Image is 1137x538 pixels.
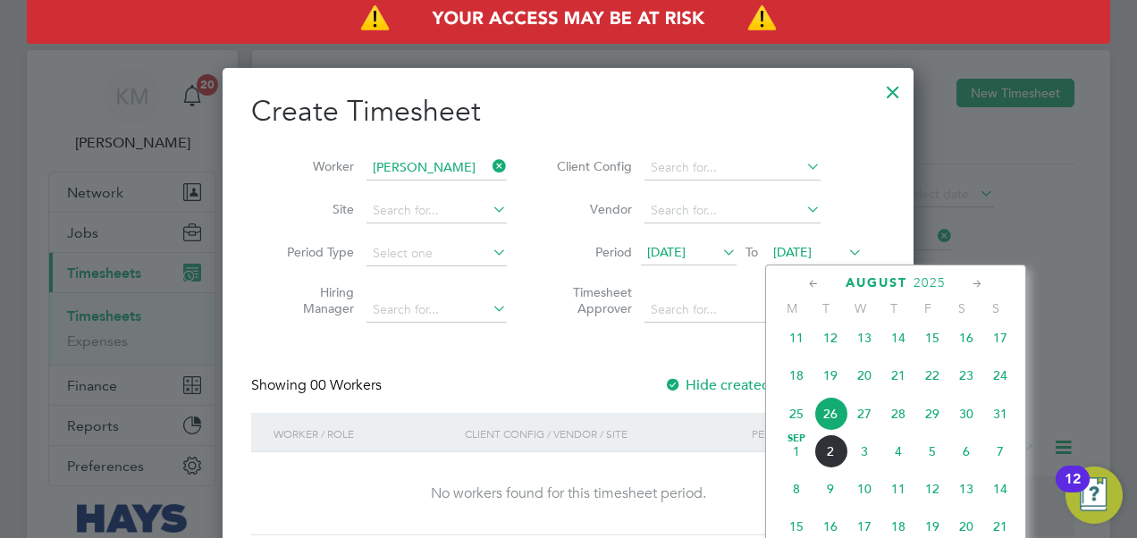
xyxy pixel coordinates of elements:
[779,358,813,392] span: 18
[775,300,809,316] span: M
[779,434,813,468] span: 1
[251,93,885,130] h2: Create Timesheet
[779,472,813,506] span: 8
[949,358,983,392] span: 23
[983,321,1017,355] span: 17
[881,321,915,355] span: 14
[552,244,632,260] label: Period
[979,300,1013,316] span: S
[983,434,1017,468] span: 7
[877,300,911,316] span: T
[847,472,881,506] span: 10
[552,201,632,217] label: Vendor
[949,472,983,506] span: 13
[843,300,877,316] span: W
[915,434,949,468] span: 5
[949,434,983,468] span: 6
[915,472,949,506] span: 12
[274,201,354,217] label: Site
[366,298,507,323] input: Search for...
[949,321,983,355] span: 16
[310,376,382,394] span: 00 Workers
[813,358,847,392] span: 19
[813,397,847,431] span: 26
[846,275,907,290] span: August
[1065,479,1081,502] div: 12
[644,198,821,223] input: Search for...
[813,434,847,468] span: 2
[983,472,1017,506] span: 14
[251,376,385,395] div: Showing
[274,158,354,174] label: Worker
[983,397,1017,431] span: 31
[847,397,881,431] span: 27
[460,413,747,454] div: Client Config / Vendor / Site
[945,300,979,316] span: S
[274,284,354,316] label: Hiring Manager
[366,156,507,181] input: Search for...
[847,358,881,392] span: 20
[915,321,949,355] span: 15
[914,275,946,290] span: 2025
[366,198,507,223] input: Search for...
[773,244,812,260] span: [DATE]
[983,358,1017,392] span: 24
[881,434,915,468] span: 4
[274,244,354,260] label: Period Type
[915,397,949,431] span: 29
[740,240,763,264] span: To
[366,241,507,266] input: Select one
[911,300,945,316] span: F
[552,284,632,316] label: Timesheet Approver
[813,321,847,355] span: 12
[881,397,915,431] span: 28
[644,156,821,181] input: Search for...
[644,298,821,323] input: Search for...
[847,434,881,468] span: 3
[915,358,949,392] span: 22
[664,376,846,394] label: Hide created timesheets
[881,358,915,392] span: 21
[847,321,881,355] span: 13
[779,397,813,431] span: 25
[269,484,867,503] div: No workers found for this timesheet period.
[809,300,843,316] span: T
[552,158,632,174] label: Client Config
[779,434,813,443] span: Sep
[747,413,867,454] div: Period
[779,321,813,355] span: 11
[813,472,847,506] span: 9
[1065,467,1123,524] button: Open Resource Center, 12 new notifications
[949,397,983,431] span: 30
[647,244,686,260] span: [DATE]
[269,413,460,454] div: Worker / Role
[881,472,915,506] span: 11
